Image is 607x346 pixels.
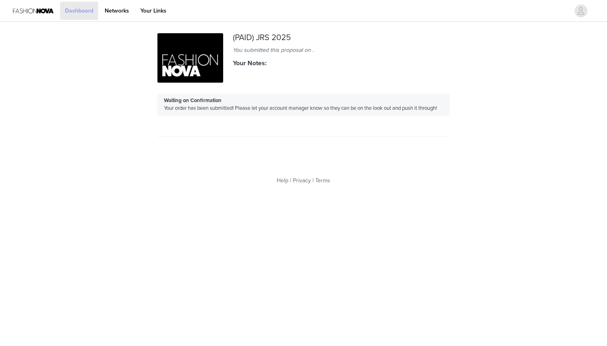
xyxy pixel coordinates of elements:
div: Your order has been submitted! Please let your account manager know so they can be on the look ou... [157,94,450,116]
img: f5d5073a-11f7-4646-bb63-ab8d6b8e8552.jpg [157,33,223,83]
strong: Waiting on Confirmation [164,97,222,104]
a: Networks [100,2,134,20]
a: Dashboard [60,2,98,20]
a: Privacy [293,177,311,184]
span: | [290,177,291,184]
a: Your Links [136,2,171,20]
a: Help [277,177,288,184]
div: avatar [577,4,585,17]
span: | [312,177,314,184]
div: (PAID) JRS 2025 [233,33,374,43]
a: Terms [315,177,330,184]
div: You submitted this proposal on . [233,46,374,54]
img: Fashion Nova Logo [13,2,54,20]
strong: Your Notes: [233,59,267,67]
